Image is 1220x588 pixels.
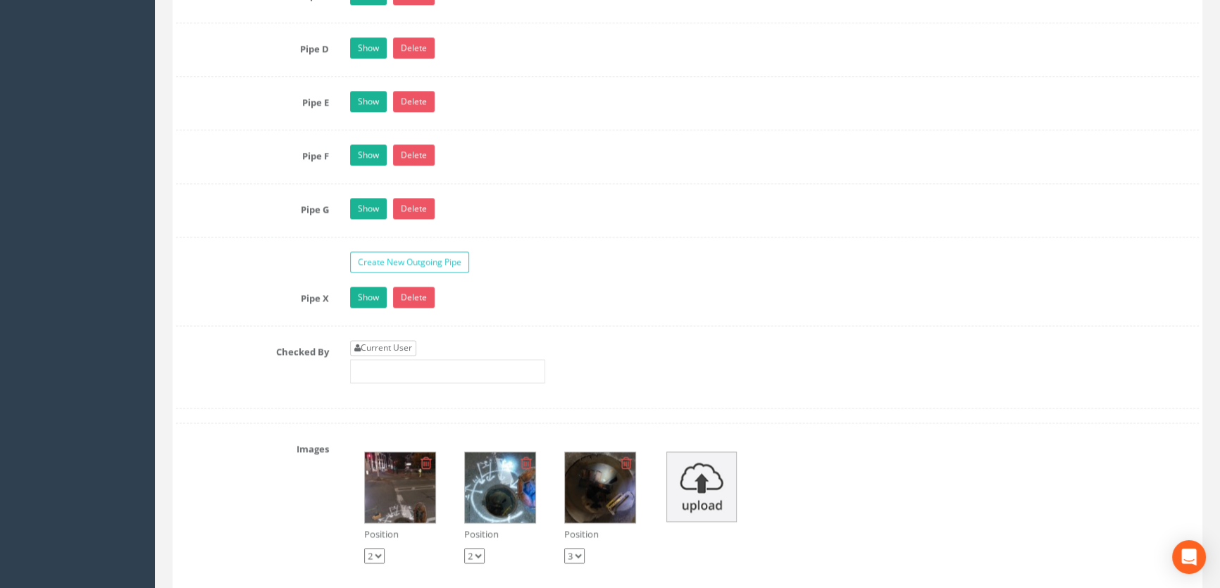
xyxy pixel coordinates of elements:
[393,287,435,308] a: Delete
[166,287,340,305] label: Pipe X
[166,198,340,216] label: Pipe G
[464,527,536,541] p: Position
[350,37,387,58] a: Show
[364,527,436,541] p: Position
[1172,540,1206,574] div: Open Intercom Messenger
[565,452,635,523] img: 94e3b5cf-19c8-8d08-500f-ee9b4c4945ad_7cacbf6c-0d7a-99dc-2ff4-2da399f7a964_thumb.jpg
[393,144,435,165] a: Delete
[365,452,435,523] img: 94e3b5cf-19c8-8d08-500f-ee9b4c4945ad_a3c39bd2-7bdf-f096-19fb-a34e27dc1f54_thumb.jpg
[350,144,387,165] a: Show
[564,527,636,541] p: Position
[350,340,416,356] a: Current User
[393,198,435,219] a: Delete
[350,91,387,112] a: Show
[666,451,737,522] img: upload_icon.png
[166,37,340,56] label: Pipe D
[166,340,340,358] label: Checked By
[166,91,340,109] label: Pipe E
[166,437,340,456] label: Images
[393,91,435,112] a: Delete
[350,287,387,308] a: Show
[350,198,387,219] a: Show
[350,251,469,273] a: Create New Outgoing Pipe
[166,144,340,163] label: Pipe F
[393,37,435,58] a: Delete
[465,452,535,523] img: 94e3b5cf-19c8-8d08-500f-ee9b4c4945ad_961fd2d6-0a78-fcba-afa4-72d2eef017a9_thumb.jpg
